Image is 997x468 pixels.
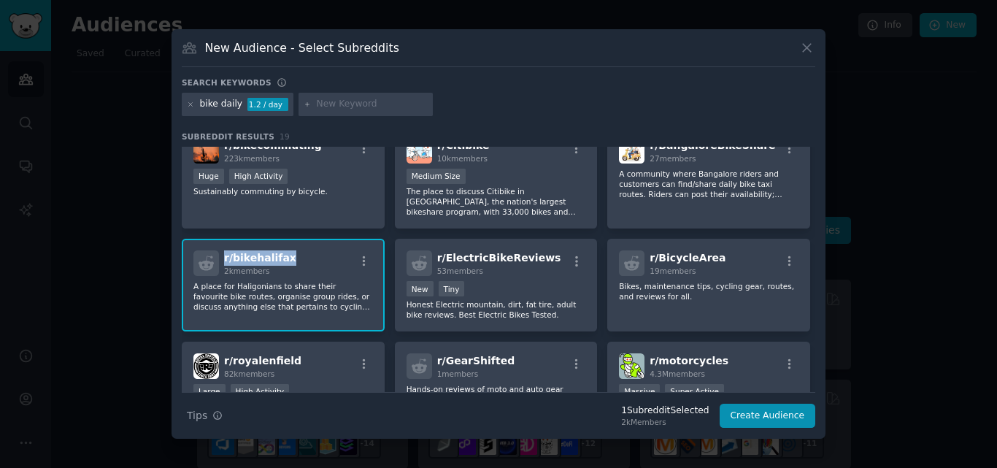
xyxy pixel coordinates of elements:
[317,98,428,111] input: New Keyword
[650,252,725,264] span: r/ BicycleArea
[182,403,228,429] button: Tips
[224,266,270,275] span: 2k members
[621,417,709,427] div: 2k Members
[437,139,490,151] span: r/ Citibike
[665,384,724,399] div: Super Active
[407,384,586,404] p: Hands-on reviews of moto and auto gear that’s actually been used.
[407,299,586,320] p: Honest Electric mountain, dirt, fat tire, adult bike reviews. Best Electric Bikes Tested.
[621,404,709,418] div: 1 Subreddit Selected
[650,369,705,378] span: 4.3M members
[193,186,373,196] p: Sustainably commuting by bicycle.
[650,355,728,367] span: r/ motorcycles
[193,384,226,399] div: Large
[437,266,483,275] span: 53 members
[229,169,288,184] div: High Activity
[439,281,465,296] div: Tiny
[619,138,644,164] img: BangaloreBikeShare
[437,369,479,378] span: 1 members
[437,252,561,264] span: r/ ElectricBikeReviews
[224,355,301,367] span: r/ royalenfield
[407,138,432,164] img: Citibike
[619,281,798,302] p: Bikes, maintenance tips, cycling gear, routes, and reviews for all.
[407,169,466,184] div: Medium Size
[224,369,274,378] span: 82k members
[650,266,696,275] span: 19 members
[280,132,290,141] span: 19
[407,281,434,296] div: New
[650,154,696,163] span: 27 members
[437,355,515,367] span: r/ GearShifted
[720,404,816,429] button: Create Audience
[619,353,644,379] img: motorcycles
[247,98,288,111] div: 1.2 / day
[193,169,224,184] div: Huge
[619,169,798,199] p: A community where Bangalore riders and customers can find/share daily bike taxi routes. Riders ca...
[650,139,775,151] span: r/ BangaloreBikeShare
[187,408,207,423] span: Tips
[193,138,219,164] img: bikecommuting
[182,77,272,88] h3: Search keywords
[200,98,243,111] div: bike daily
[224,154,280,163] span: 223k members
[407,186,586,217] p: The place to discuss Citibike in [GEOGRAPHIC_DATA], the nation's largest bikeshare program, with ...
[224,139,322,151] span: r/ bikecommuting
[205,40,399,55] h3: New Audience - Select Subreddits
[619,384,660,399] div: Massive
[437,154,488,163] span: 10k members
[182,131,274,142] span: Subreddit Results
[231,384,290,399] div: High Activity
[224,252,296,264] span: r/ bikehalifax
[193,281,373,312] p: A place for Haligonians to share their favourite bike routes, organise group rides, or discuss an...
[193,353,219,379] img: royalenfield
